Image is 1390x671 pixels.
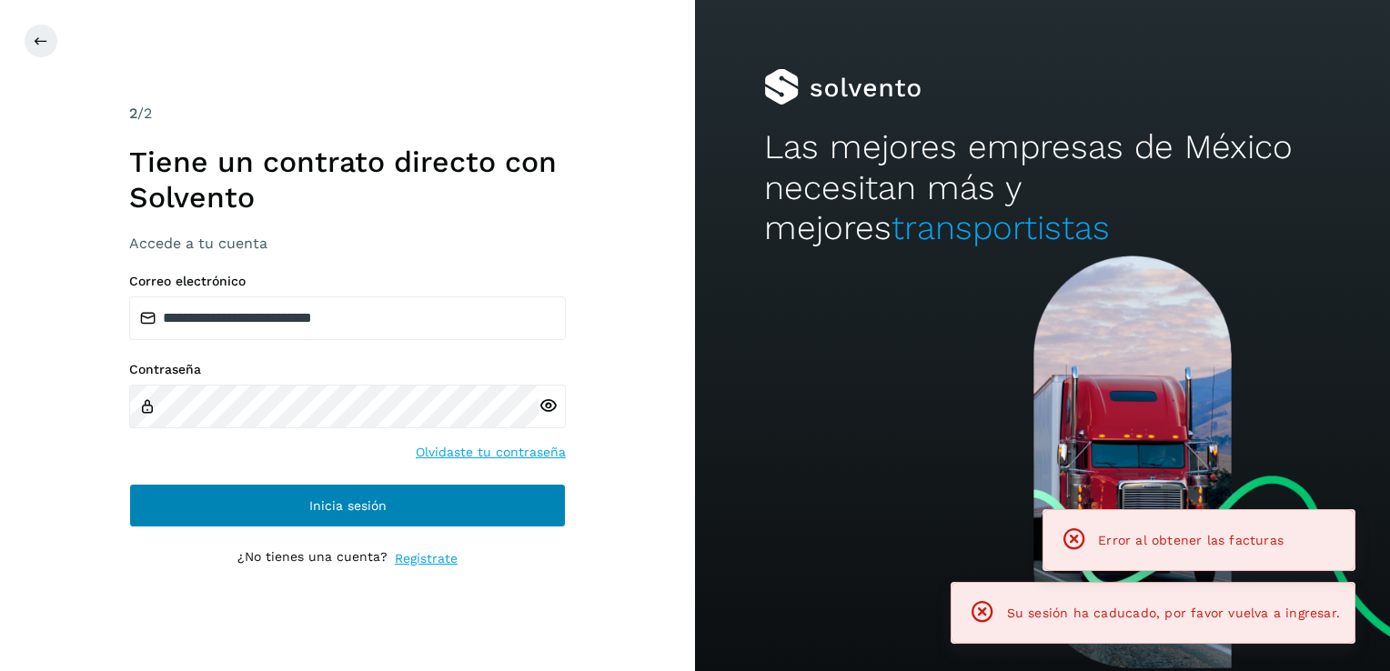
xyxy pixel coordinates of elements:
span: 2 [129,105,137,122]
label: Correo electrónico [129,274,566,289]
span: Su sesión ha caducado, por favor vuelva a ingresar. [1007,606,1340,620]
a: Regístrate [395,549,458,568]
h3: Accede a tu cuenta [129,235,566,252]
span: Inicia sesión [309,499,387,512]
label: Contraseña [129,362,566,377]
a: Olvidaste tu contraseña [416,443,566,462]
h2: Las mejores empresas de México necesitan más y mejores [764,127,1320,248]
span: Error al obtener las facturas [1098,533,1284,547]
span: transportistas [891,208,1110,247]
p: ¿No tienes una cuenta? [237,549,388,568]
div: /2 [129,103,566,125]
button: Inicia sesión [129,484,566,527]
h1: Tiene un contrato directo con Solvento [129,145,566,215]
